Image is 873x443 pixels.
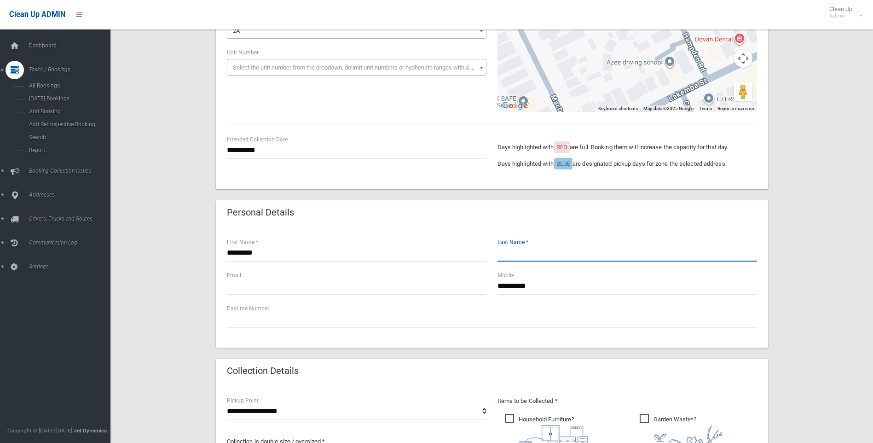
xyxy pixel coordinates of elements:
span: Addresses [26,192,117,198]
span: Search [26,134,110,140]
div: 2A Hampden Road, LAKEMBA NSW 2195 [627,24,638,40]
span: Clean Up [825,6,861,19]
span: Add Retrospective Booking [26,121,110,128]
p: Items to be Collected * [497,396,757,407]
span: Report [26,147,110,153]
span: 2A [227,22,486,39]
p: Days highlighted with are full. Booking them will increase the capacity for that day. [497,142,757,153]
a: Open this area in Google Maps (opens a new window) [500,100,530,112]
header: Personal Details [216,204,305,221]
span: Drivers, Trucks and Routes [26,216,117,222]
a: Report a map error [717,106,754,111]
span: Communication Log [26,239,117,246]
strong: Jet Dynamics [74,427,107,434]
span: Clean Up ADMIN [9,10,65,19]
small: Admin [829,12,852,19]
span: RED [556,144,567,151]
span: Settings [26,263,117,270]
span: Dashboard [26,42,117,49]
span: All Bookings [26,82,110,89]
span: Booking Collection Issues [26,168,117,174]
header: Collection Details [216,362,310,380]
p: Days highlighted with are designated pickup days for zone the selected address. [497,158,757,169]
img: Google [500,100,530,112]
span: Tasks / Bookings [26,66,117,73]
span: 2A [229,24,484,37]
button: Keyboard shortcuts [598,105,638,112]
button: Drag Pegman onto the map to open Street View [734,82,752,101]
span: 2A [233,27,240,34]
span: Map data ©2025 Google [643,106,694,111]
span: Select the unit number from the dropdown, delimit unit numbers or hyphenate ranges with a comma [233,64,490,71]
span: Add Booking [26,108,110,115]
span: Copyright © [DATE]-[DATE] [7,427,72,434]
button: Map camera controls [734,49,752,68]
span: [DATE] Bookings [26,95,110,102]
a: Terms (opens in new tab) [699,106,712,111]
span: BLUE [556,160,570,167]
